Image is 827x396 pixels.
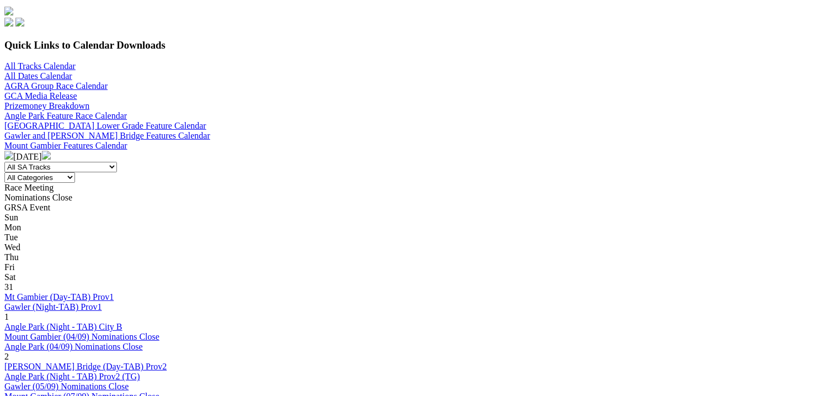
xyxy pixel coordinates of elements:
a: Prizemoney Breakdown [4,101,89,110]
a: Gawler and [PERSON_NAME] Bridge Features Calendar [4,131,210,140]
a: All Dates Calendar [4,71,72,81]
div: GRSA Event [4,203,823,213]
a: Angle Park (04/09) Nominations Close [4,342,143,351]
a: Angle Park (Night - TAB) Prov2 (TG) [4,372,140,381]
div: Nominations Close [4,193,823,203]
div: Sat [4,272,823,282]
img: chevron-left-pager-white.svg [4,151,13,160]
h3: Quick Links to Calendar Downloads [4,39,823,51]
span: 31 [4,282,13,292]
div: Mon [4,223,823,233]
span: 2 [4,352,9,361]
a: Angle Park (Night - TAB) City B [4,322,122,331]
a: Mount Gambier (04/09) Nominations Close [4,332,159,341]
a: Gawler (05/09) Nominations Close [4,382,129,391]
a: Angle Park Feature Race Calendar [4,111,127,120]
img: facebook.svg [4,18,13,27]
div: Tue [4,233,823,242]
a: [GEOGRAPHIC_DATA] Lower Grade Feature Calendar [4,121,206,130]
a: Mount Gambier Features Calendar [4,141,127,150]
div: Race Meeting [4,183,823,193]
a: [PERSON_NAME] Bridge (Day-TAB) Prov2 [4,362,167,371]
a: GCA Media Release [4,91,77,101]
a: AGRA Group Race Calendar [4,81,108,91]
span: 1 [4,312,9,321]
img: logo-grsa-white.png [4,7,13,15]
a: All Tracks Calendar [4,61,76,71]
a: Gawler (Night-TAB) Prov1 [4,302,102,311]
img: chevron-right-pager-white.svg [42,151,51,160]
a: Mt Gambier (Day-TAB) Prov1 [4,292,114,302]
div: Fri [4,262,823,272]
img: twitter.svg [15,18,24,27]
div: Sun [4,213,823,223]
div: Wed [4,242,823,252]
div: [DATE] [4,151,823,162]
div: Thu [4,252,823,262]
